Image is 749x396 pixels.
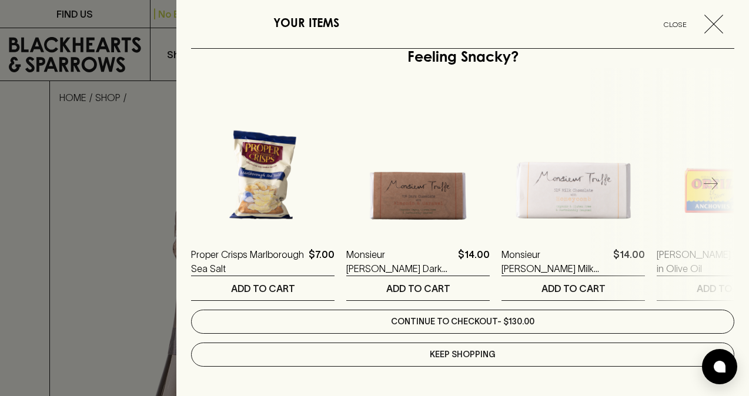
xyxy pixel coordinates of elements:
[191,343,734,367] button: Keep Shopping
[651,15,733,33] button: Close
[346,93,490,236] img: Monsieur Truffe Dark Chocolate with Almonds & Caramel
[191,247,304,276] a: Proper Crisps Marlborough Sea Salt
[501,247,608,276] a: Monsieur [PERSON_NAME] Milk Chocolate With Honeycomb Bar
[191,276,335,300] button: ADD TO CART
[231,281,295,296] p: ADD TO CART
[386,281,450,296] p: ADD TO CART
[309,247,335,276] p: $7.00
[191,93,335,236] img: Proper Crisps Marlborough Sea Salt
[501,276,645,300] button: ADD TO CART
[613,247,645,276] p: $14.00
[458,247,490,276] p: $14.00
[541,281,606,296] p: ADD TO CART
[407,49,519,68] h5: Feeling Snacky?
[651,18,700,31] span: Close
[501,93,645,236] img: Monsieur Truffe Milk Chocolate With Honeycomb Bar
[346,247,453,276] a: Monsieur [PERSON_NAME] Dark Chocolate with Almonds & Caramel
[346,276,490,300] button: ADD TO CART
[273,15,339,33] h6: YOUR ITEMS
[191,310,734,334] a: Continue to checkout- $130.00
[714,361,725,372] img: bubble-icon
